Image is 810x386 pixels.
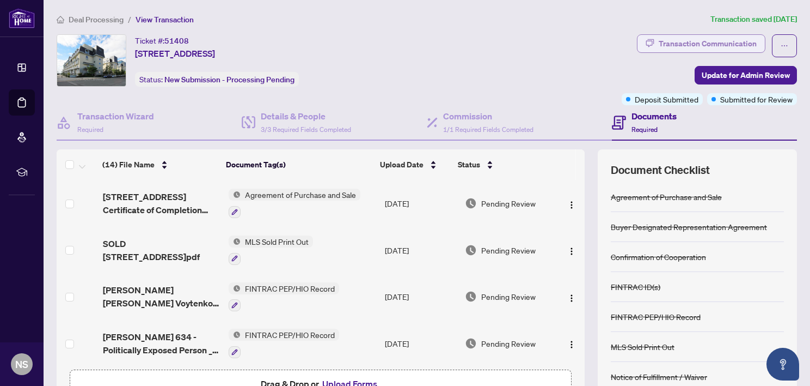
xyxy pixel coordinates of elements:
[611,221,767,233] div: Buyer Designated Representation Agreement
[77,125,103,134] span: Required
[611,311,701,323] div: FINTRAC PEP/HIO Record
[241,282,339,294] span: FINTRAC PEP/HIO Record
[567,294,576,303] img: Logo
[381,227,460,274] td: [DATE]
[481,244,536,256] span: Pending Review
[465,197,477,209] img: Document Status
[611,281,660,293] div: FINTRAC ID(s)
[567,340,576,349] img: Logo
[222,149,376,180] th: Document Tag(s)
[229,189,241,201] img: Status Icon
[611,341,674,353] div: MLS Sold Print Out
[380,159,424,171] span: Upload Date
[9,8,35,28] img: logo
[611,251,706,263] div: Confirmation of Cooperation
[481,197,536,209] span: Pending Review
[261,110,351,123] h4: Details & People
[443,110,533,123] h4: Commission
[57,16,64,23] span: home
[98,149,221,180] th: (14) File Name
[563,335,580,352] button: Logo
[567,247,576,256] img: Logo
[611,162,710,178] span: Document Checklist
[710,13,797,26] article: Transaction saved [DATE]
[611,191,722,203] div: Agreement of Purchase and Sale
[69,15,124,25] span: Deal Processing
[465,337,477,349] img: Document Status
[136,15,194,25] span: View Transaction
[611,371,707,383] div: Notice of Fulfillment / Waiver
[443,125,533,134] span: 1/1 Required Fields Completed
[781,42,788,50] span: ellipsis
[381,320,460,367] td: [DATE]
[229,236,313,265] button: Status IconMLS Sold Print Out
[103,330,219,357] span: [PERSON_NAME] 634 - Politically Exposed Person _ Head of International Organization Checklist _ R...
[481,291,536,303] span: Pending Review
[229,282,241,294] img: Status Icon
[381,274,460,321] td: [DATE]
[241,189,360,201] span: Agreement of Purchase and Sale
[241,236,313,248] span: MLS Sold Print Out
[695,66,797,85] button: Update for Admin Review
[164,36,189,46] span: 51408
[241,329,339,341] span: FINTRAC PEP/HIO Record
[77,110,154,123] h4: Transaction Wizard
[135,47,215,60] span: [STREET_ADDRESS]
[164,75,294,85] span: New Submission - Processing Pending
[465,291,477,303] img: Document Status
[376,149,454,180] th: Upload Date
[381,180,460,227] td: [DATE]
[128,13,131,26] li: /
[103,284,219,310] span: [PERSON_NAME] [PERSON_NAME] Voytenkov 634 - Politically Exposed Person _ Head of International Or...
[57,35,126,86] img: IMG-C12126563_1.jpg
[563,288,580,305] button: Logo
[229,329,339,358] button: Status IconFINTRAC PEP/HIO Record
[631,125,658,134] span: Required
[103,190,219,216] span: [STREET_ADDRESS] Certificate of Completion DocuSign.pdf
[766,348,799,381] button: Open asap
[635,93,698,105] span: Deposit Submitted
[481,337,536,349] span: Pending Review
[702,67,790,84] span: Update for Admin Review
[637,34,765,53] button: Transaction Communication
[631,110,677,123] h4: Documents
[563,242,580,259] button: Logo
[15,357,28,372] span: NS
[659,35,757,52] div: Transaction Communication
[261,125,351,134] span: 3/3 Required Fields Completed
[458,159,480,171] span: Status
[563,195,580,212] button: Logo
[465,244,477,256] img: Document Status
[102,159,155,171] span: (14) File Name
[229,236,241,248] img: Status Icon
[453,149,549,180] th: Status
[135,72,299,87] div: Status:
[229,189,360,218] button: Status IconAgreement of Purchase and Sale
[135,34,189,47] div: Ticket #:
[103,237,219,263] span: SOLD [STREET_ADDRESS]pdf
[567,201,576,209] img: Logo
[229,329,241,341] img: Status Icon
[229,282,339,312] button: Status IconFINTRAC PEP/HIO Record
[720,93,793,105] span: Submitted for Review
